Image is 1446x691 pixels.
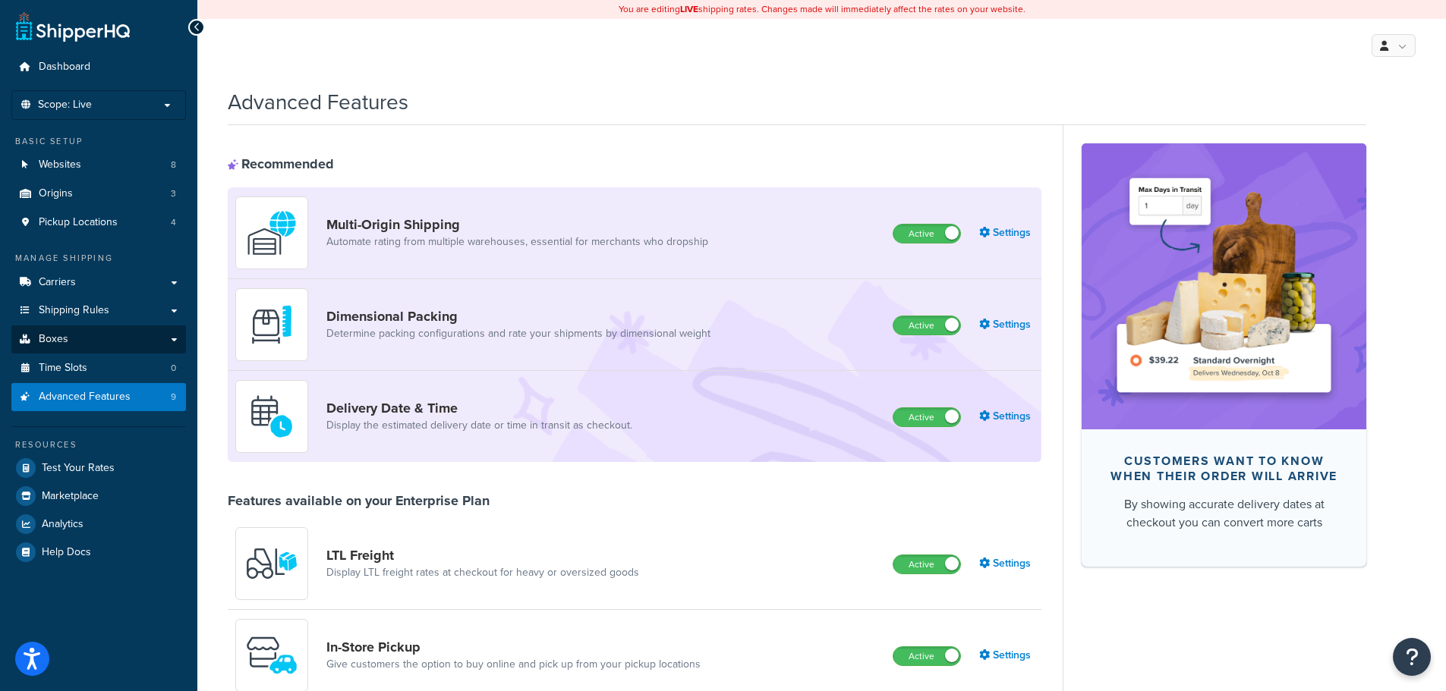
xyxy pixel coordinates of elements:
img: feature-image-ddt-36eae7f7280da8017bfb280eaccd9c446f90b1fe08728e4019434db127062ab4.png [1104,166,1344,406]
span: Pickup Locations [39,216,118,229]
div: Features available on your Enterprise Plan [228,492,490,509]
a: Advanced Features9 [11,383,186,411]
span: 0 [171,362,176,375]
b: LIVE [680,2,698,16]
span: Analytics [42,518,83,531]
button: Open Resource Center [1393,638,1431,676]
img: WatD5o0RtDAAAAAElFTkSuQmCC [245,206,298,259]
div: By showing accurate delivery dates at checkout you can convert more carts [1106,495,1342,532]
a: Marketplace [11,482,186,510]
span: 4 [171,216,176,229]
a: Settings [979,406,1034,427]
a: Display LTL freight rates at checkout for heavy or oversized goods [326,565,639,580]
img: DTVBYsAAAAAASUVORK5CYII= [245,298,298,351]
h1: Advanced Features [228,87,408,117]
span: Help Docs [42,546,91,559]
a: Help Docs [11,539,186,566]
a: Settings [979,314,1034,335]
span: 3 [171,187,176,200]
span: Boxes [39,333,68,346]
span: Origins [39,187,73,200]
img: y79ZsPf0fXUFUhFXDzUgf+ktZg5F2+ohG75+v3d2s1D9TjoU8PiyCIluIjV41seZevKCRuEjTPPOKHJsQcmKCXGdfprl3L4q7... [245,537,298,590]
a: Pickup Locations4 [11,209,186,237]
span: Time Slots [39,362,87,375]
a: Origins3 [11,180,186,208]
a: Carriers [11,269,186,297]
a: Settings [979,222,1034,243]
img: wfgcfpwTIucLEAAAAASUVORK5CYII= [245,629,298,682]
li: Websites [11,151,186,179]
a: Determine packing configurations and rate your shipments by dimensional weight [326,326,710,341]
span: Test Your Rates [42,462,115,475]
span: Dashboard [39,61,90,74]
a: Boxes [11,325,186,353]
label: Active [893,647,960,665]
span: Marketplace [42,490,99,503]
a: Delivery Date & Time [326,400,632,416]
span: Carriers [39,276,76,289]
span: Websites [39,159,81,171]
div: Basic Setup [11,135,186,148]
label: Active [893,555,960,573]
a: Dashboard [11,53,186,81]
a: In-Store Pickup [326,639,701,655]
label: Active [893,408,960,426]
a: Test Your Rates [11,454,186,482]
li: Time Slots [11,354,186,382]
a: Time Slots0 [11,354,186,382]
a: Settings [979,645,1034,666]
li: Origins [11,180,186,208]
a: Websites8 [11,151,186,179]
span: 8 [171,159,176,171]
div: Resources [11,438,186,451]
span: Shipping Rules [39,304,109,317]
a: Give customers the option to buy online and pick up from your pickup locations [326,657,701,672]
div: Customers want to know when their order will arrive [1106,454,1342,484]
a: LTL Freight [326,547,639,564]
a: Dimensional Packing [326,308,710,325]
div: Recommended [228,155,334,172]
span: Scope: Live [38,99,92,112]
a: Automate rating from multiple warehouses, essential for merchants who dropship [326,234,708,250]
div: Manage Shipping [11,252,186,265]
a: Settings [979,553,1034,574]
span: 9 [171,391,176,404]
span: Advanced Features [39,391,131,404]
img: gfkeb5ejjkALwAAAABJRU5ErkJggg== [245,390,298,443]
a: Shipping Rules [11,297,186,325]
a: Analytics [11,510,186,538]
a: Display the estimated delivery date or time in transit as checkout. [326,418,632,433]
li: Pickup Locations [11,209,186,237]
label: Active [893,316,960,335]
label: Active [893,225,960,243]
a: Multi-Origin Shipping [326,216,708,233]
li: Advanced Features [11,383,186,411]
